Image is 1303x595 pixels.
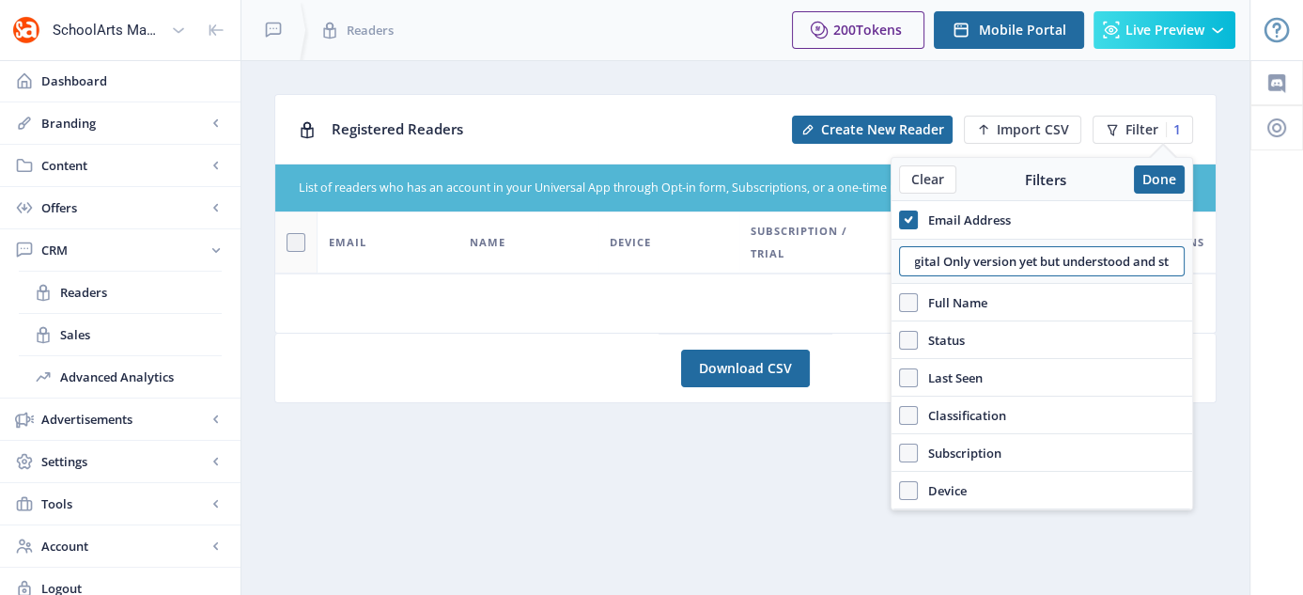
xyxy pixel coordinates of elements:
span: Advertisements [41,410,207,429]
span: Offers [41,198,207,217]
span: Full Name [918,291,987,314]
span: Subscription / Trial [751,220,880,265]
span: Settings [41,452,207,471]
span: Readers [347,21,394,39]
span: Classification [918,404,1006,427]
a: New page [953,116,1081,144]
img: properties.app_icon.png [11,15,41,45]
a: New page [781,116,953,144]
a: Readers [19,272,222,313]
span: Tools [41,494,207,513]
button: Live Preview [1094,11,1235,49]
a: Sales [19,314,222,355]
span: Create New Reader [821,122,944,137]
button: Create New Reader [792,116,953,144]
span: Name [470,231,505,254]
span: Sales [60,325,222,344]
div: List of readers who has an account in your Universal App through Opt-in form, Subscriptions, or a... [299,180,1080,197]
span: Email [329,231,366,254]
span: Subscription [918,442,1001,464]
span: Dashboard [41,71,225,90]
span: Tokens [856,21,902,39]
button: Filter1 [1093,116,1193,144]
span: Content [41,156,207,175]
button: Mobile Portal [934,11,1084,49]
div: SchoolArts Magazine [53,9,163,51]
span: Filter [1125,122,1158,137]
span: Email Address [918,209,1011,231]
button: Done [1134,165,1185,194]
span: Device [610,231,651,254]
span: Mobile Portal [979,23,1066,38]
app-collection-view: Registered Readers [274,94,1217,334]
span: Status [918,329,965,352]
span: Last Seen [918,367,983,389]
span: Account [41,537,207,556]
div: 1 [1166,122,1181,137]
a: Download CSV [681,350,810,387]
span: Import CSV [997,122,1069,137]
button: Clear [899,165,956,194]
span: Device [918,479,967,502]
span: Registered Readers [332,119,463,138]
div: Filters [956,170,1134,189]
button: Import CSV [964,116,1081,144]
span: CRM [41,241,207,259]
span: Readers [60,283,222,302]
span: Branding [41,114,207,133]
a: Advanced Analytics [19,356,222,398]
span: Advanced Analytics [60,368,222,386]
button: 200Tokens [792,11,924,49]
span: Live Preview [1125,23,1204,38]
